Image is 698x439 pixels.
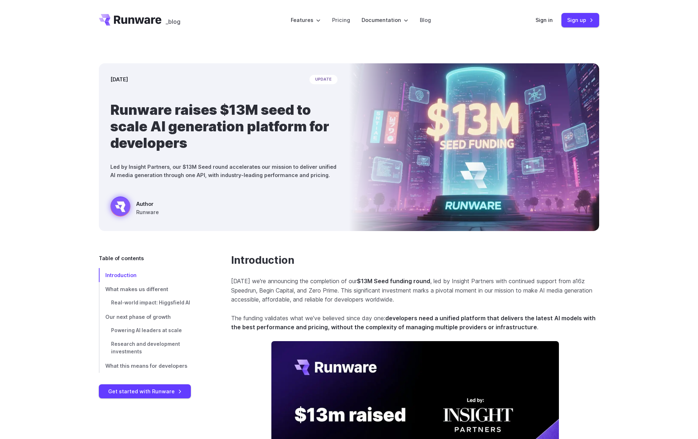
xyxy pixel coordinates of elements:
a: Introduction [99,268,208,282]
a: Get started with Runware [99,384,191,398]
a: Powering AI leaders at scale [99,324,208,338]
span: What this means for developers [105,363,187,369]
strong: developers need a unified platform that delivers the latest AI models with the best performance a... [231,314,596,331]
p: [DATE] we're announcing the completion of our , led by Insight Partners with continued support fr... [231,277,599,304]
a: _blog [166,14,180,26]
a: Go to / [99,14,161,26]
span: Research and development investments [111,341,180,355]
a: What makes us different [99,282,208,296]
span: update [309,75,337,84]
a: Introduction [231,254,294,267]
a: Sign up [561,13,599,27]
span: _blog [166,19,180,24]
label: Features [291,16,321,24]
span: What makes us different [105,286,168,292]
a: Blog [420,16,431,24]
strong: $13M Seed funding round [357,277,430,285]
a: What this means for developers [99,359,208,373]
a: Sign in [536,16,553,24]
a: Research and development investments [99,338,208,359]
time: [DATE] [110,75,128,83]
p: The funding validates what we've believed since day one: . [231,314,599,332]
span: Real-world impact: Higgsfield AI [111,300,190,306]
h1: Runware raises $13M seed to scale AI generation platform for developers [110,101,337,151]
a: Futuristic city scene with neon lights showing Runware announcement of $13M seed funding in large... [110,196,159,219]
a: Real-world impact: Higgsfield AI [99,296,208,310]
span: Powering AI leaders at scale [111,327,182,333]
a: Pricing [332,16,350,24]
img: Futuristic city scene with neon lights showing Runware announcement of $13M seed funding in large... [349,63,599,231]
span: Author [136,200,159,208]
label: Documentation [362,16,408,24]
a: Our next phase of growth [99,310,208,324]
span: Table of contents [99,254,144,262]
span: Our next phase of growth [105,314,171,320]
p: Led by Insight Partners, our $13M Seed round accelerates our mission to deliver unified AI media ... [110,163,337,179]
span: Runware [136,208,159,216]
span: Introduction [105,272,137,278]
